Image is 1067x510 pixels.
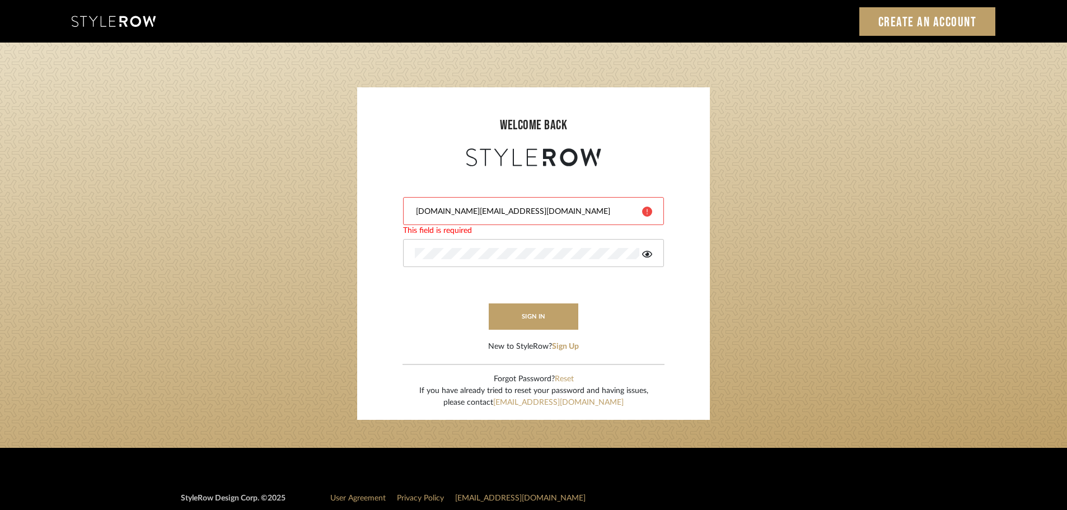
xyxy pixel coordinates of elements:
a: Privacy Policy [397,494,444,502]
button: Sign Up [552,341,579,353]
a: [EMAIL_ADDRESS][DOMAIN_NAME] [455,494,586,502]
div: New to StyleRow? [488,341,579,353]
a: [EMAIL_ADDRESS][DOMAIN_NAME] [493,399,624,406]
a: Create an Account [859,7,996,36]
input: Email Address [415,206,634,217]
div: This field is required [403,225,664,237]
div: welcome back [368,115,699,135]
div: If you have already tried to reset your password and having issues, please contact [419,385,648,409]
a: User Agreement [330,494,386,502]
button: Reset [555,373,574,385]
button: sign in [489,303,578,330]
div: Forgot Password? [419,373,648,385]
